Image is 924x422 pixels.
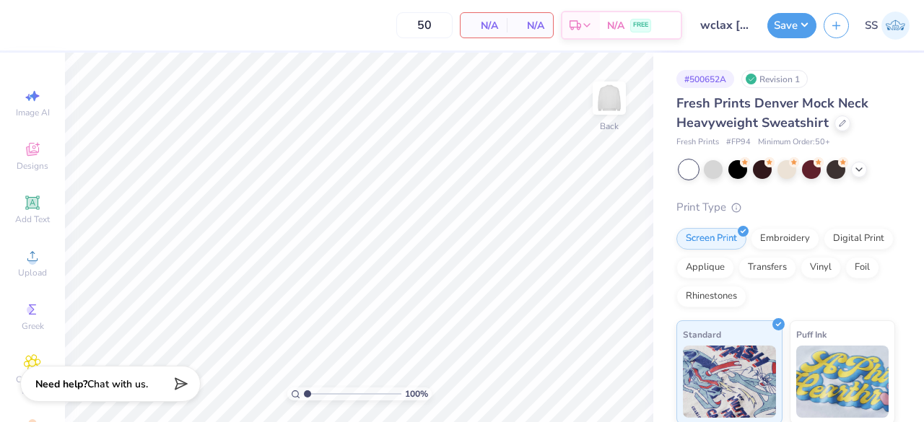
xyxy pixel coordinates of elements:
[676,94,868,131] span: Fresh Prints Denver Mock Neck Heavyweight Sweatshirt
[22,320,44,332] span: Greek
[865,17,878,34] span: SS
[865,12,910,40] a: SS
[595,84,624,113] img: Back
[796,327,827,342] span: Puff Ink
[15,214,50,225] span: Add Text
[689,11,760,40] input: Untitled Design
[796,346,889,418] img: Puff Ink
[881,12,910,40] img: Sonia Seth
[35,377,87,391] strong: Need help?
[676,199,895,216] div: Print Type
[515,18,544,33] span: N/A
[676,70,734,88] div: # 500652A
[396,12,453,38] input: – –
[726,136,751,149] span: # FP94
[469,18,498,33] span: N/A
[738,257,796,278] div: Transfers
[758,136,830,149] span: Minimum Order: 50 +
[676,136,719,149] span: Fresh Prints
[87,377,148,391] span: Chat with us.
[7,374,58,397] span: Clipart & logos
[683,327,721,342] span: Standard
[767,13,816,38] button: Save
[633,20,648,30] span: FREE
[824,228,894,250] div: Digital Print
[405,387,428,400] span: 100 %
[676,286,746,307] div: Rhinestones
[607,18,624,33] span: N/A
[845,257,879,278] div: Foil
[683,346,776,418] img: Standard
[801,257,841,278] div: Vinyl
[741,70,808,88] div: Revision 1
[16,107,50,118] span: Image AI
[17,160,48,172] span: Designs
[751,228,819,250] div: Embroidery
[600,120,619,133] div: Back
[676,257,734,278] div: Applique
[676,228,746,250] div: Screen Print
[18,267,47,278] span: Upload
